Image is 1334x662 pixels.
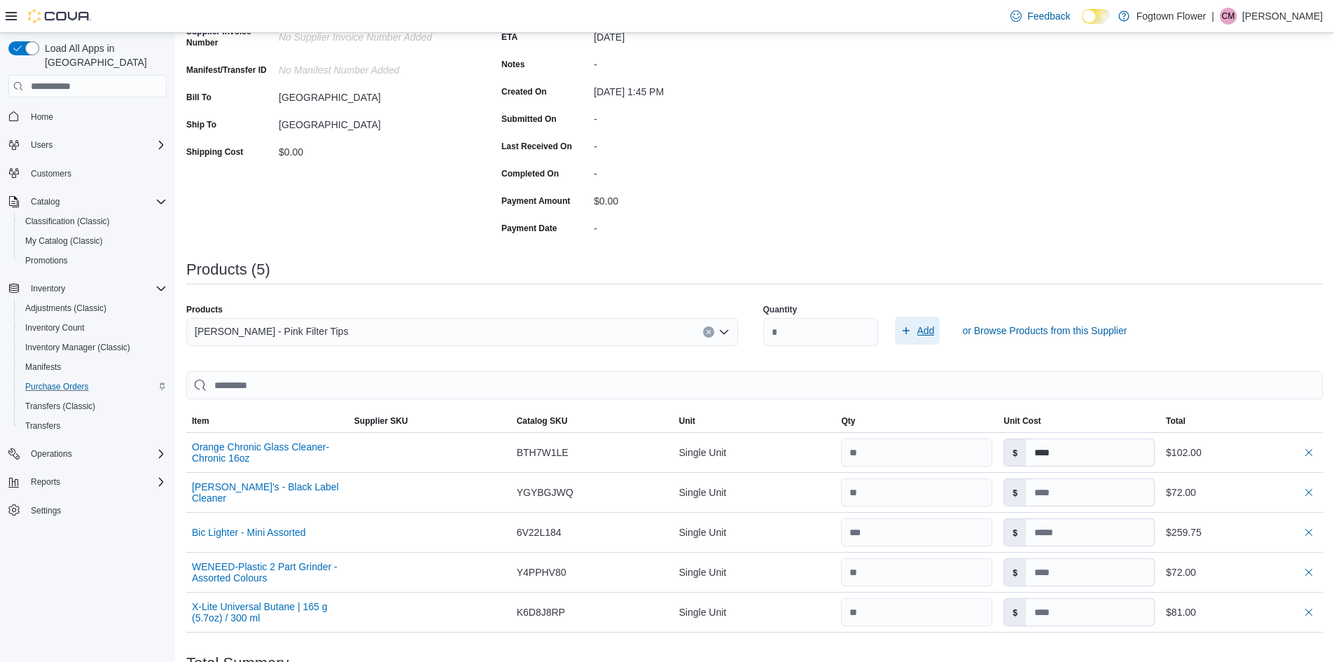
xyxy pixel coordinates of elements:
[186,26,273,48] label: Supplier Invoice Number
[1004,599,1026,626] label: $
[517,564,567,581] span: Y4PPHV80
[14,377,172,396] button: Purchase Orders
[1005,2,1076,30] a: Feedback
[186,304,223,315] label: Products
[3,135,172,155] button: Users
[14,318,172,338] button: Inventory Count
[25,446,78,462] button: Operations
[1242,8,1323,25] p: [PERSON_NAME]
[279,59,466,76] div: No Manifest Number added
[517,604,565,621] span: K6D8J8RP
[1004,479,1026,506] label: $
[20,359,167,375] span: Manifests
[1082,24,1083,25] span: Dark Mode
[1211,8,1214,25] p: |
[25,502,167,519] span: Settings
[594,190,781,207] div: $0.00
[354,415,408,427] span: Supplier SKU
[192,441,343,464] button: Orange Chronic Glass Cleaner- Chronic 16oz
[1166,604,1317,621] div: $81.00
[25,446,167,462] span: Operations
[718,326,730,338] button: Open list of options
[25,303,106,314] span: Adjustments (Classic)
[195,323,348,340] span: [PERSON_NAME] - Pink Filter Tips
[501,113,557,125] label: Submitted On
[674,598,836,626] div: Single Unit
[517,524,562,541] span: 6V22L184
[186,261,270,278] h3: Products (5)
[594,135,781,152] div: -
[594,108,781,125] div: -
[674,439,836,467] div: Single Unit
[25,107,167,125] span: Home
[1166,484,1317,501] div: $72.00
[1003,415,1041,427] span: Unit Cost
[703,326,714,338] button: Clear input
[501,32,517,43] label: ETA
[20,319,90,336] a: Inventory Count
[349,410,511,432] button: Supplier SKU
[25,165,77,182] a: Customers
[20,378,167,395] span: Purchase Orders
[3,106,172,126] button: Home
[14,298,172,318] button: Adjustments (Classic)
[1166,415,1186,427] span: Total
[192,527,306,538] button: Bic Lighter - Mini Assorted
[1004,519,1026,546] label: $
[3,279,172,298] button: Inventory
[20,418,167,434] span: Transfers
[674,558,836,586] div: Single Unit
[25,474,66,490] button: Reports
[20,418,66,434] a: Transfers
[594,26,781,43] div: [DATE]
[186,92,211,103] label: Bill To
[674,518,836,546] div: Single Unit
[25,342,130,353] span: Inventory Manager (Classic)
[3,192,172,212] button: Catalog
[1220,8,1237,25] div: Cameron McCrae
[25,216,110,227] span: Classification (Classic)
[186,64,267,76] label: Manifest/Transfer ID
[192,561,343,584] button: WENEED-Plastic 2 Part Grinder - Assorted Colours
[501,223,557,234] label: Payment Date
[31,283,65,294] span: Inventory
[14,231,172,251] button: My Catalog (Classic)
[1222,8,1235,25] span: CM
[279,113,466,130] div: [GEOGRAPHIC_DATA]
[31,196,60,207] span: Catalog
[20,359,67,375] a: Manifests
[31,139,53,151] span: Users
[517,484,574,501] span: YGYBGJWQ
[25,109,59,125] a: Home
[20,339,167,356] span: Inventory Manager (Classic)
[14,212,172,231] button: Classification (Classic)
[594,163,781,179] div: -
[917,324,935,338] span: Add
[20,213,116,230] a: Classification (Classic)
[957,317,1132,345] button: or Browse Products from this Supplier
[14,396,172,416] button: Transfers (Classic)
[20,339,136,356] a: Inventory Manager (Classic)
[20,213,167,230] span: Classification (Classic)
[20,398,167,415] span: Transfers (Classic)
[20,233,167,249] span: My Catalog (Classic)
[1082,9,1111,24] input: Dark Mode
[192,481,343,504] button: [PERSON_NAME]'s - Black Label Cleaner
[25,255,68,266] span: Promotions
[594,217,781,234] div: -
[25,137,167,153] span: Users
[501,168,559,179] label: Completed On
[279,26,466,43] div: No Supplier Invoice Number added
[192,601,343,623] button: X-Lite Universal Butane | 165 g (5.7oz) / 300 ml
[186,119,216,130] label: Ship To
[679,415,695,427] span: Unit
[594,53,781,70] div: -
[39,41,167,69] span: Load All Apps in [GEOGRAPHIC_DATA]
[31,505,61,516] span: Settings
[20,233,109,249] a: My Catalog (Classic)
[3,500,172,520] button: Settings
[25,420,60,432] span: Transfers
[3,163,172,184] button: Customers
[279,86,466,103] div: [GEOGRAPHIC_DATA]
[3,472,172,492] button: Reports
